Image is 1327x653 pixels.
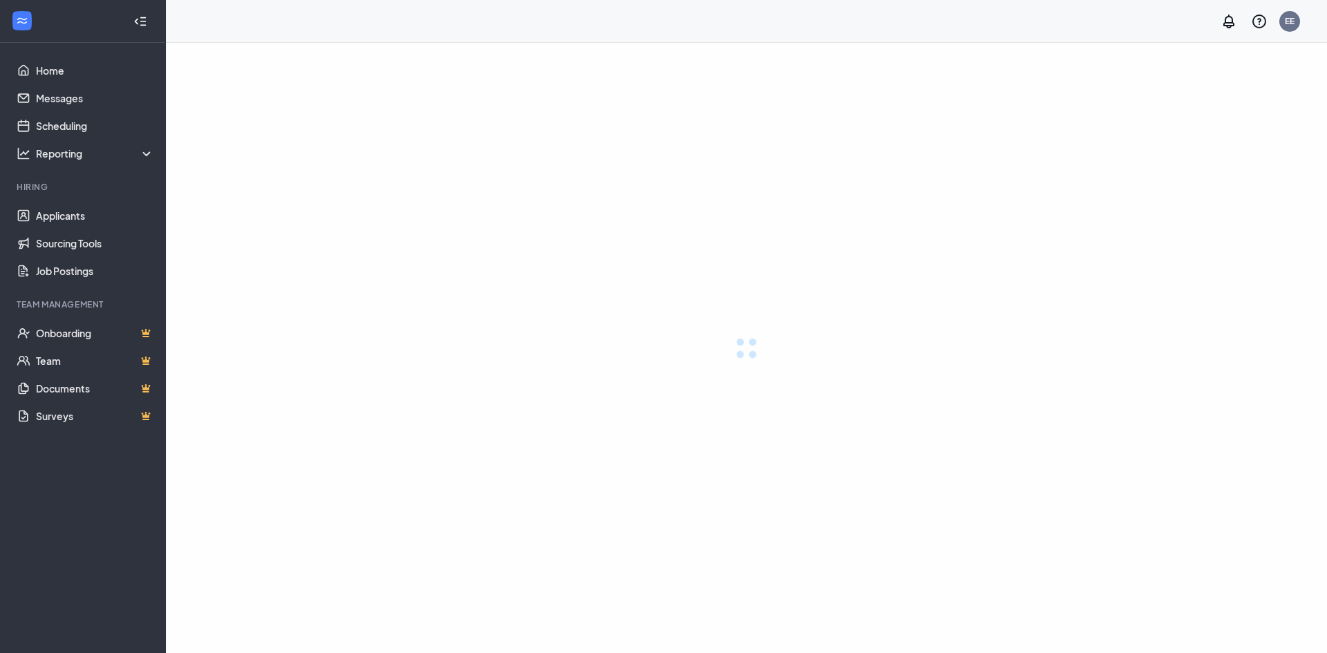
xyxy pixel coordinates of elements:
[17,146,30,160] svg: Analysis
[15,14,29,28] svg: WorkstreamLogo
[1251,13,1268,30] svg: QuestionInfo
[36,229,154,257] a: Sourcing Tools
[36,347,154,375] a: TeamCrown
[36,375,154,402] a: DocumentsCrown
[36,57,154,84] a: Home
[36,112,154,140] a: Scheduling
[36,319,154,347] a: OnboardingCrown
[17,299,151,310] div: Team Management
[1285,15,1295,27] div: EE
[36,146,155,160] div: Reporting
[17,181,151,193] div: Hiring
[36,84,154,112] a: Messages
[36,257,154,285] a: Job Postings
[1221,13,1237,30] svg: Notifications
[36,202,154,229] a: Applicants
[36,402,154,430] a: SurveysCrown
[133,15,147,28] svg: Collapse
